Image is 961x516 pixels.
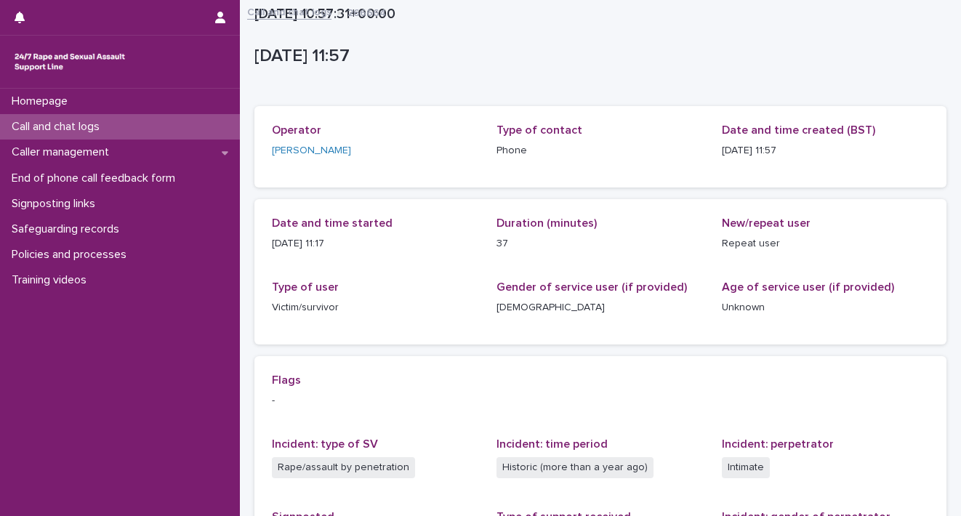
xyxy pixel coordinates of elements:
[496,236,704,251] p: 37
[6,273,98,287] p: Training videos
[496,457,654,478] span: Historic (more than a year ago)
[496,438,608,450] span: Incident: time period
[6,248,138,262] p: Policies and processes
[272,300,479,315] p: Victim/survivor
[722,217,811,229] span: New/repeat user
[722,236,929,251] p: Repeat user
[272,374,301,386] span: Flags
[496,300,704,315] p: [DEMOGRAPHIC_DATA]
[272,124,321,136] span: Operator
[272,143,351,158] a: [PERSON_NAME]
[6,172,187,185] p: End of phone call feedback form
[272,236,479,251] p: [DATE] 11:17
[347,4,386,20] p: 266664
[722,438,834,450] span: Incident: perpetrator
[6,120,111,134] p: Call and chat logs
[6,94,79,108] p: Homepage
[272,457,415,478] span: Rape/assault by penetration
[272,393,929,408] p: -
[272,281,339,293] span: Type of user
[496,217,597,229] span: Duration (minutes)
[272,438,378,450] span: Incident: type of SV
[496,281,687,293] span: Gender of service user (if provided)
[6,222,131,236] p: Safeguarding records
[722,281,894,293] span: Age of service user (if provided)
[6,197,107,211] p: Signposting links
[6,145,121,159] p: Caller management
[496,124,582,136] span: Type of contact
[12,47,128,76] img: rhQMoQhaT3yELyF149Cw
[722,143,929,158] p: [DATE] 11:57
[272,217,393,229] span: Date and time started
[722,457,770,478] span: Intimate
[247,3,331,20] a: Call and chat logs
[722,124,875,136] span: Date and time created (BST)
[254,46,941,67] p: [DATE] 11:57
[496,143,704,158] p: Phone
[722,300,929,315] p: Unknown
